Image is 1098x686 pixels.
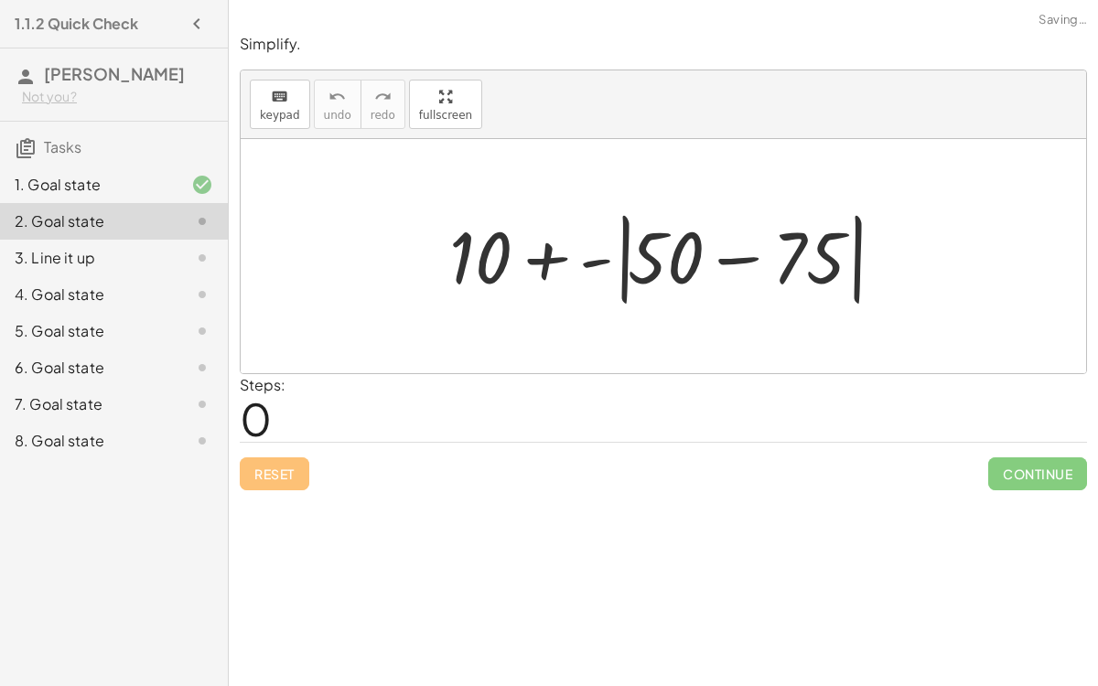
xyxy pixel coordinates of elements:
[260,109,300,122] span: keypad
[191,210,213,232] i: Task not started.
[361,80,405,129] button: redoredo
[250,80,310,129] button: keyboardkeypad
[15,393,162,415] div: 7. Goal state
[44,137,81,156] span: Tasks
[324,109,351,122] span: undo
[191,393,213,415] i: Task not started.
[371,109,395,122] span: redo
[314,80,361,129] button: undoundo
[240,34,1087,55] p: Simplify.
[271,86,288,108] i: keyboard
[15,174,162,196] div: 1. Goal state
[419,109,472,122] span: fullscreen
[191,320,213,342] i: Task not started.
[191,430,213,452] i: Task not started.
[15,247,162,269] div: 3. Line it up
[15,430,162,452] div: 8. Goal state
[374,86,392,108] i: redo
[409,80,482,129] button: fullscreen
[240,391,272,446] span: 0
[15,357,162,379] div: 6. Goal state
[1039,11,1087,29] span: Saving…
[15,13,138,35] h4: 1.1.2 Quick Check
[191,357,213,379] i: Task not started.
[191,247,213,269] i: Task not started.
[191,284,213,305] i: Task not started.
[15,320,162,342] div: 5. Goal state
[22,88,213,106] div: Not you?
[191,174,213,196] i: Task finished and correct.
[44,63,185,84] span: [PERSON_NAME]
[328,86,346,108] i: undo
[15,210,162,232] div: 2. Goal state
[15,284,162,305] div: 4. Goal state
[240,375,285,394] label: Steps:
